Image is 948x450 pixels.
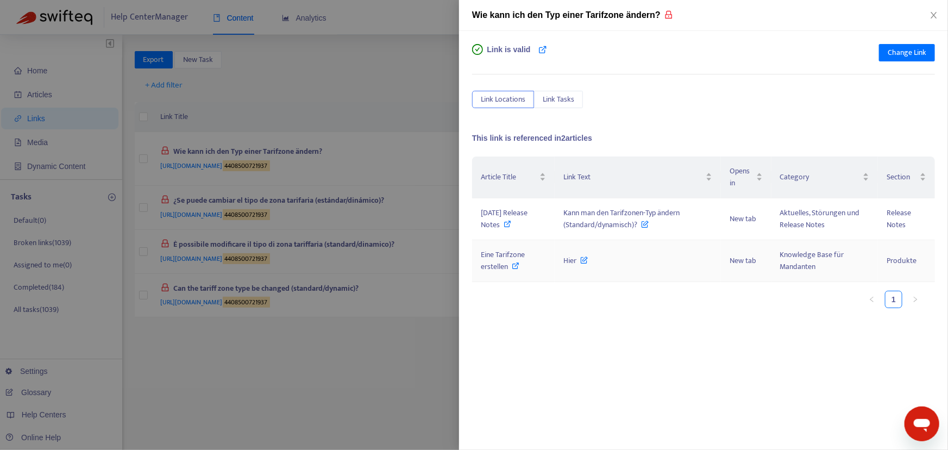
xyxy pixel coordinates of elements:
[730,165,754,189] span: Opens in
[721,157,771,198] th: Opens in
[885,291,902,308] li: 1
[780,248,844,273] span: Knowledge Base für Mandanten
[472,134,592,142] span: This link is referenced in 2 articles
[472,44,483,55] span: check-circle
[730,254,756,267] span: New tab
[563,207,680,231] span: Kann man den Tarifzonen-Typ ändern (Standard/dynamisch)?
[878,157,935,198] th: Section
[887,171,918,183] span: Section
[481,171,537,183] span: Article Title
[863,291,881,308] li: Previous Page
[543,93,574,105] span: Link Tasks
[730,212,756,225] span: New tab
[487,44,531,66] span: Link is valid
[780,207,860,231] span: Aktuelles, Störungen und Release Notes
[563,254,588,267] span: Hier
[888,47,926,59] span: Change Link
[905,407,939,441] iframe: Schaltfläche zum Öffnen des Messaging-Fensters
[930,11,938,20] span: close
[887,207,911,231] span: Release Notes
[907,291,924,308] li: Next Page
[771,157,878,198] th: Category
[887,254,916,267] span: Produkte
[481,207,528,231] span: [DATE] Release Notes
[534,91,583,108] button: Link Tasks
[863,291,881,308] button: left
[664,10,673,19] span: lock
[472,91,534,108] button: Link Locations
[879,44,935,61] button: Change Link
[555,157,721,198] th: Link Text
[780,171,861,183] span: Category
[912,296,919,303] span: right
[886,291,902,308] a: 1
[869,296,875,303] span: left
[481,93,525,105] span: Link Locations
[472,10,661,20] span: Wie kann ich den Typ einer Tarifzone ändern?
[926,10,941,21] button: Close
[472,157,555,198] th: Article Title
[563,171,704,183] span: Link Text
[907,291,924,308] button: right
[481,248,525,273] span: Eine Tarifzone erstellen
